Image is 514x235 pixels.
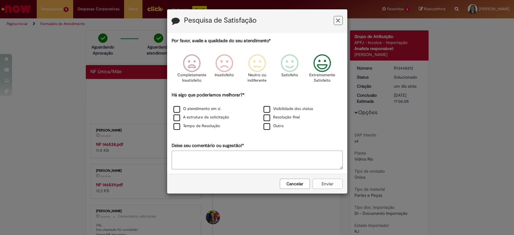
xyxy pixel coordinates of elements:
[246,72,268,83] p: Neutro ou indiferente
[263,114,300,120] label: Resolução final
[281,72,298,78] p: Satisfeito
[177,72,206,83] p: Completamente Insatisfeito
[280,179,310,189] button: Cancelar
[215,72,234,78] p: Insatisfeito
[241,50,272,91] div: Neutro ou indiferente
[173,106,220,112] label: O atendimento em si
[263,106,313,112] label: Visibilidade dos status
[309,72,335,83] p: Extremamente Satisfeito
[173,114,229,120] label: A estrutura da solicitação
[263,123,284,129] label: Outro
[209,50,240,91] div: Insatisfeito
[172,92,343,131] div: Há algo que poderíamos melhorar?*
[172,143,244,149] label: Deixe seu comentário ou sugestão!*
[176,50,207,91] div: Completamente Insatisfeito
[274,50,305,91] div: Satisfeito
[173,123,220,129] label: Tempo de Resolução
[184,17,257,24] label: Pesquisa de Satisfação
[307,50,338,91] div: Extremamente Satisfeito
[172,38,271,44] label: Por favor, avalie a qualidade do seu atendimento*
